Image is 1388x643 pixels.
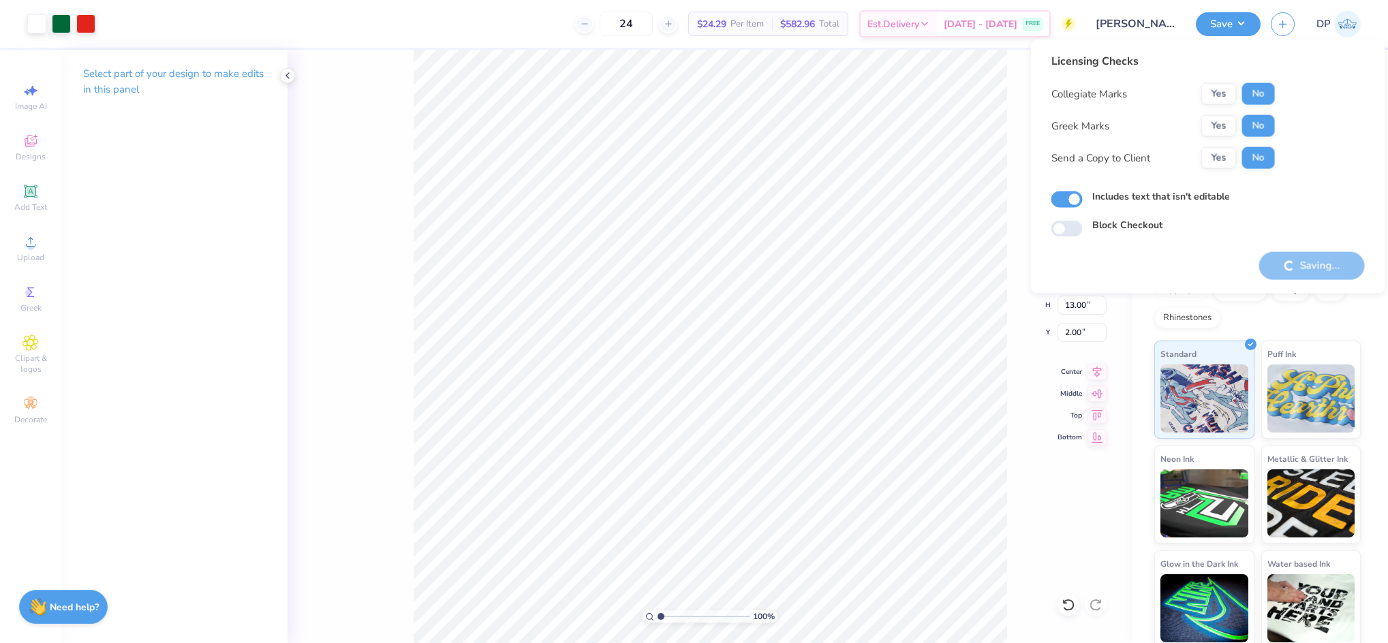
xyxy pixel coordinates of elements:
span: Est. Delivery [867,17,919,31]
span: Designs [16,151,46,162]
span: $24.29 [697,17,726,31]
button: No [1242,83,1275,105]
span: Standard [1160,347,1197,361]
img: Glow in the Dark Ink [1160,574,1248,642]
span: Bottom [1058,433,1082,442]
span: [DATE] - [DATE] [944,17,1017,31]
img: Standard [1160,364,1248,433]
div: Rhinestones [1154,308,1220,328]
div: Send a Copy to Client [1051,150,1150,166]
label: Block Checkout [1092,218,1162,232]
span: FREE [1025,19,1040,29]
input: Untitled Design [1085,10,1186,37]
button: No [1242,115,1275,137]
span: 100 % [753,610,775,623]
a: DP [1316,11,1361,37]
span: Middle [1058,389,1082,398]
span: Water based Ink [1267,556,1330,571]
span: Add Text [14,202,47,213]
span: Per Item [730,17,764,31]
button: Save [1196,12,1261,36]
span: Greek [20,302,42,313]
button: No [1242,147,1275,169]
span: Upload [17,252,44,263]
button: Yes [1201,115,1237,137]
span: Puff Ink [1267,347,1296,361]
button: Yes [1201,147,1237,169]
img: Darlene Padilla [1334,11,1361,37]
span: Neon Ink [1160,452,1194,466]
div: Greek Marks [1051,118,1109,134]
span: Decorate [14,414,47,425]
span: Image AI [15,101,47,112]
span: Center [1058,367,1082,377]
span: DP [1316,16,1331,32]
span: Top [1058,411,1082,420]
img: Puff Ink [1267,364,1355,433]
span: Total [819,17,839,31]
span: Clipart & logos [7,353,55,375]
img: Metallic & Glitter Ink [1267,469,1355,537]
input: – – [600,12,653,36]
span: Glow in the Dark Ink [1160,556,1238,571]
img: Neon Ink [1160,469,1248,537]
div: Collegiate Marks [1051,86,1127,101]
span: Metallic & Glitter Ink [1267,452,1348,466]
img: Water based Ink [1267,574,1355,642]
button: Yes [1201,83,1237,105]
p: Select part of your design to make edits in this panel [83,66,266,97]
div: Licensing Checks [1051,53,1275,69]
strong: Need help? [50,601,99,614]
span: $582.96 [780,17,815,31]
label: Includes text that isn't editable [1092,189,1230,204]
